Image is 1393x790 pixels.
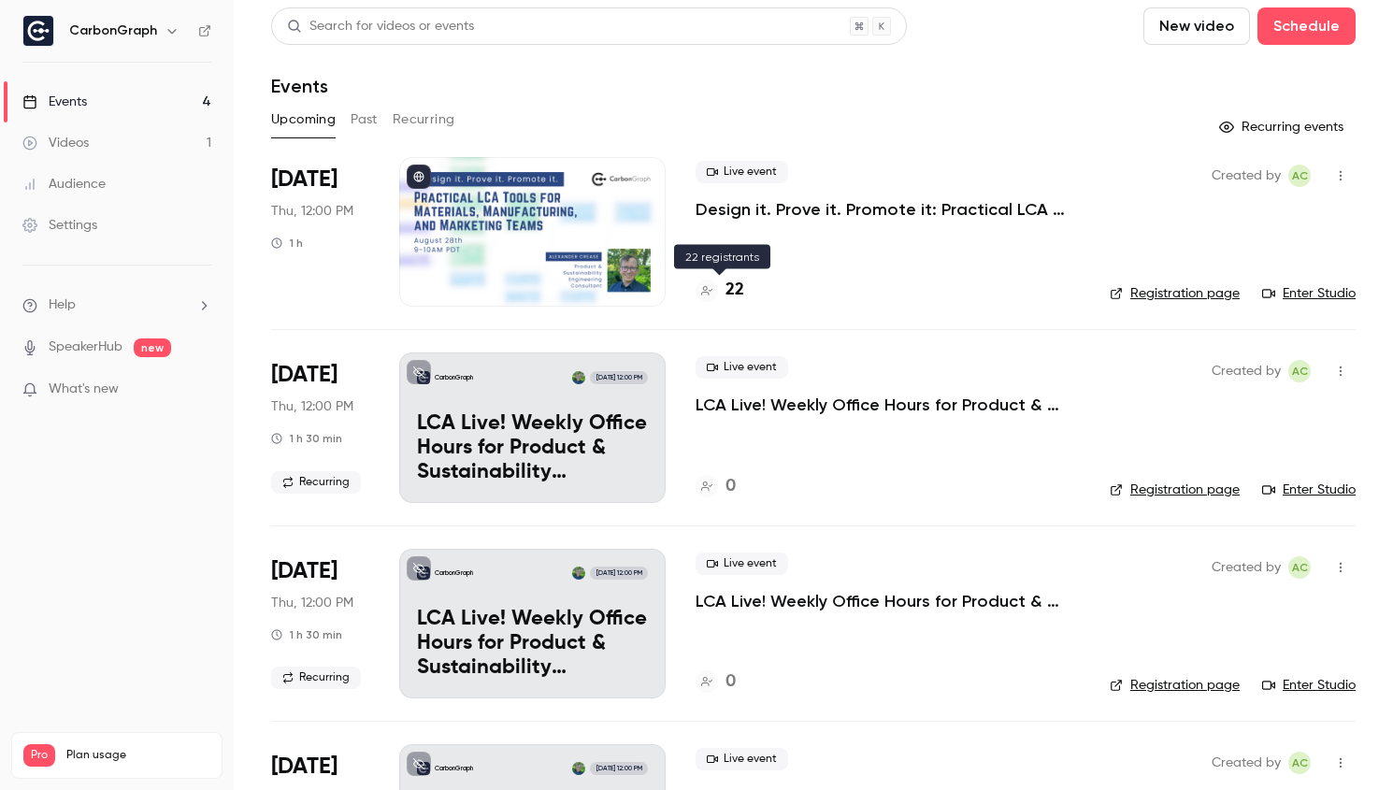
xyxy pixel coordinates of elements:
p: / 150 [180,767,210,783]
span: Recurring [271,667,361,689]
h4: 0 [725,669,736,695]
a: SpeakerHub [49,338,122,357]
span: Thu, 12:00 PM [271,202,353,221]
span: [DATE] [271,752,337,782]
div: Events [22,93,87,111]
a: Registration page [1110,676,1240,695]
span: Created by [1212,360,1281,382]
a: 0 [696,669,736,695]
span: Thu, 12:00 PM [271,594,353,612]
span: [DATE] 12:00 PM [590,371,647,384]
span: 1 [180,769,184,781]
a: 22 [696,278,744,303]
span: Created by [1212,752,1281,774]
a: LCA Live! Weekly Office Hours for Product & Sustainability Innovators [696,590,1080,612]
div: Videos [22,134,89,152]
a: 0 [696,474,736,499]
span: Created by [1212,165,1281,187]
img: Alexander Crease [572,371,585,384]
span: Help [49,295,76,315]
span: Live event [696,356,788,379]
a: Registration page [1110,284,1240,303]
a: Enter Studio [1262,284,1356,303]
button: Upcoming [271,105,336,135]
div: 1 h 30 min [271,431,342,446]
h1: Events [271,75,328,97]
p: CarbonGraph [435,568,473,578]
img: Alexander Crease [572,567,585,580]
div: 1 h [271,236,303,251]
a: LCA Live! Weekly Office Hours for Product & Sustainability Innovators [696,394,1080,416]
a: LCA Live! Weekly Office Hours for Product & Sustainability InnovatorsCarbonGraphAlexander Crease[... [399,549,666,698]
a: LCA Live! Weekly Office Hours for Product & Sustainability InnovatorsCarbonGraphAlexander Crease[... [399,352,666,502]
span: Alexander Crease [1288,165,1311,187]
div: Audience [22,175,106,194]
span: Recurring [271,471,361,494]
button: Recurring [393,105,455,135]
p: Videos [23,767,59,783]
span: AC [1292,556,1308,579]
div: 1 h 30 min [271,627,342,642]
span: [DATE] [271,165,337,194]
span: Alexander Crease [1288,556,1311,579]
span: Live event [696,161,788,183]
span: AC [1292,360,1308,382]
p: LCA Live! Weekly Office Hours for Product & Sustainability Innovators [417,412,648,484]
span: Created by [1212,556,1281,579]
h6: CarbonGraph [69,22,157,40]
button: New video [1143,7,1250,45]
button: Past [351,105,378,135]
button: Schedule [1257,7,1356,45]
a: Registration page [1110,481,1240,499]
p: CarbonGraph [435,373,473,382]
a: Enter Studio [1262,481,1356,499]
h4: 22 [725,278,744,303]
img: Alexander Crease [572,762,585,775]
a: Design it. Prove it. Promote it: Practical LCA Tools for Materials, Manufacturing, and Marketing ... [696,198,1080,221]
span: [DATE] [271,360,337,390]
button: Recurring events [1211,112,1356,142]
span: Thu, 12:00 PM [271,397,353,416]
span: [DATE] 12:00 PM [590,762,647,775]
h4: 0 [725,474,736,499]
li: help-dropdown-opener [22,295,211,315]
span: What's new [49,380,119,399]
p: CarbonGraph [435,764,473,773]
span: Plan usage [66,748,210,763]
span: Live event [696,553,788,575]
div: Aug 28 Thu, 9:00 AM (America/Los Angeles) [271,157,369,307]
span: Alexander Crease [1288,752,1311,774]
span: AC [1292,165,1308,187]
div: Settings [22,216,97,235]
div: Search for videos or events [287,17,474,36]
a: Enter Studio [1262,676,1356,695]
span: AC [1292,752,1308,774]
span: [DATE] 12:00 PM [590,567,647,580]
div: Sep 11 Thu, 9:00 AM (America/Los Angeles) [271,549,369,698]
span: Live event [696,748,788,770]
span: [DATE] [271,556,337,586]
span: Pro [23,744,55,767]
span: Alexander Crease [1288,360,1311,382]
span: new [134,338,171,357]
img: CarbonGraph [23,16,53,46]
p: LCA Live! Weekly Office Hours for Product & Sustainability Innovators [417,608,648,680]
div: Sep 4 Thu, 9:00 AM (America/Los Angeles) [271,352,369,502]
